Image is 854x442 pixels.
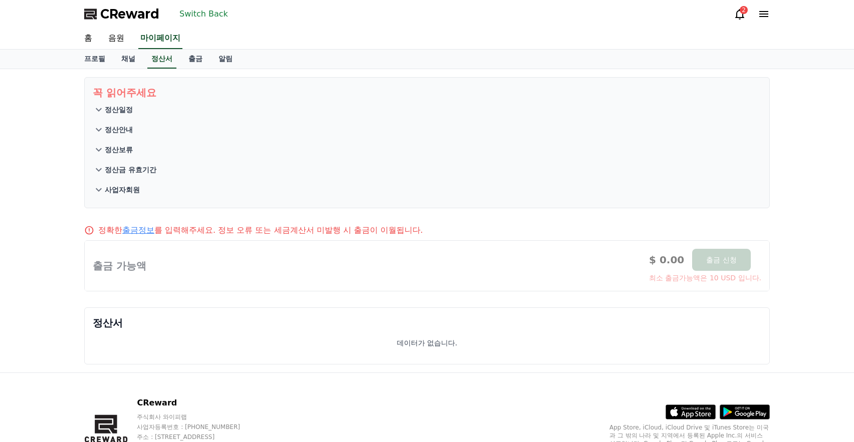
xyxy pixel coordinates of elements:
[210,50,241,69] a: 알림
[105,165,156,175] p: 정산금 유효기간
[175,6,232,22] button: Switch Back
[122,225,154,235] a: 출금정보
[76,50,113,69] a: 프로필
[147,50,176,69] a: 정산서
[740,6,748,14] div: 2
[93,316,761,330] p: 정산서
[93,180,761,200] button: 사업자회원
[93,120,761,140] button: 정산안내
[105,125,133,135] p: 정산안내
[93,140,761,160] button: 정산보류
[93,100,761,120] button: 정산일정
[137,397,259,409] p: CReward
[137,413,259,421] p: 주식회사 와이피랩
[113,50,143,69] a: 채널
[93,86,761,100] p: 꼭 읽어주세요
[734,8,746,20] a: 2
[98,224,423,236] p: 정확한 를 입력해주세요. 정보 오류 또는 세금계산서 미발행 시 출금이 이월됩니다.
[93,160,761,180] button: 정산금 유효기간
[137,433,259,441] p: 주소 : [STREET_ADDRESS]
[105,105,133,115] p: 정산일정
[100,28,132,49] a: 음원
[180,50,210,69] a: 출금
[105,185,140,195] p: 사업자회원
[100,6,159,22] span: CReward
[84,6,159,22] a: CReward
[76,28,100,49] a: 홈
[138,28,182,49] a: 마이페이지
[137,423,259,431] p: 사업자등록번호 : [PHONE_NUMBER]
[397,338,458,348] p: 데이터가 없습니다.
[105,145,133,155] p: 정산보류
